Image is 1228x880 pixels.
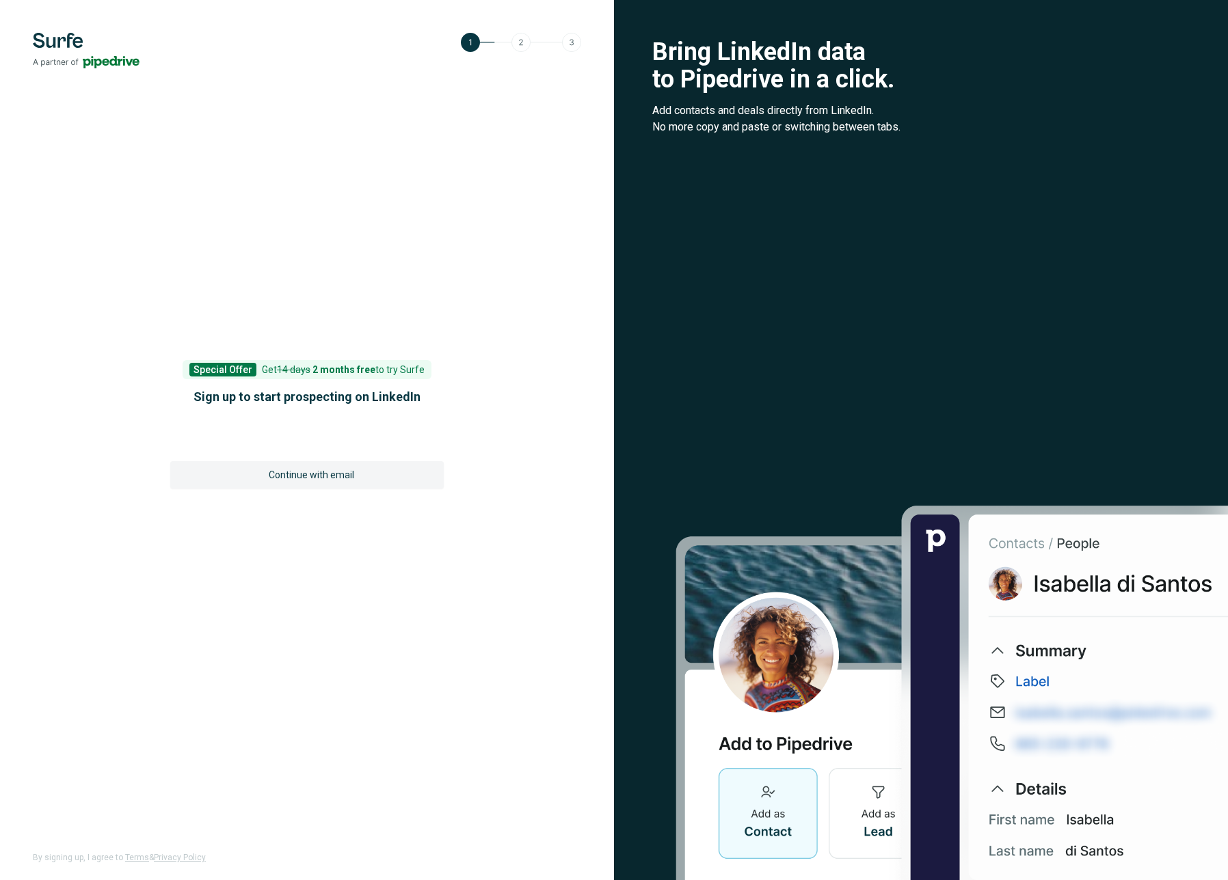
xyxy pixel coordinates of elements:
span: Special Offer [189,363,256,376]
h1: Sign up to start prospecting on LinkedIn [170,387,444,407]
span: Get to try Surfe [262,364,425,375]
h1: Bring LinkedIn data to Pipedrive in a click. [652,38,1190,93]
span: By signing up, I agree to [33,853,123,862]
a: Terms [125,853,149,862]
img: Step 1 [461,33,581,52]
span: Continue with email [269,468,354,482]
b: 2 months free [312,364,375,375]
a: Privacy Policy [154,853,206,862]
img: Surfe Stock Photo - Selling good vibes [676,504,1228,880]
s: 14 days [277,364,310,375]
span: & [149,853,154,862]
img: Surfe's logo [33,33,139,68]
iframe: Sign in with Google Button [163,424,451,454]
p: No more copy and paste or switching between tabs. [652,119,1190,135]
p: Add contacts and deals directly from LinkedIn. [652,102,1190,119]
